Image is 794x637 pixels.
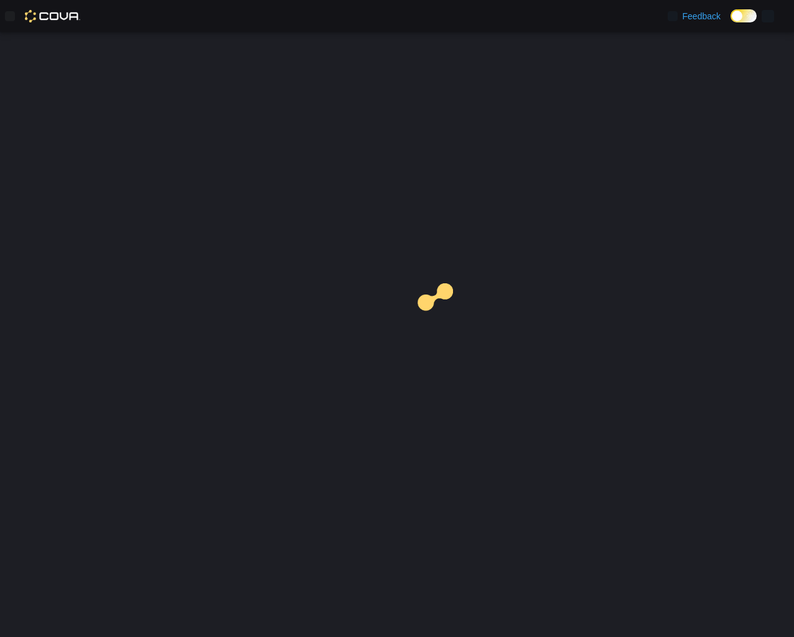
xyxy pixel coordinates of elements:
span: Feedback [683,10,721,22]
img: Cova [25,10,80,22]
img: cova-loader [397,274,490,367]
a: Feedback [663,4,726,29]
input: Dark Mode [731,9,757,22]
